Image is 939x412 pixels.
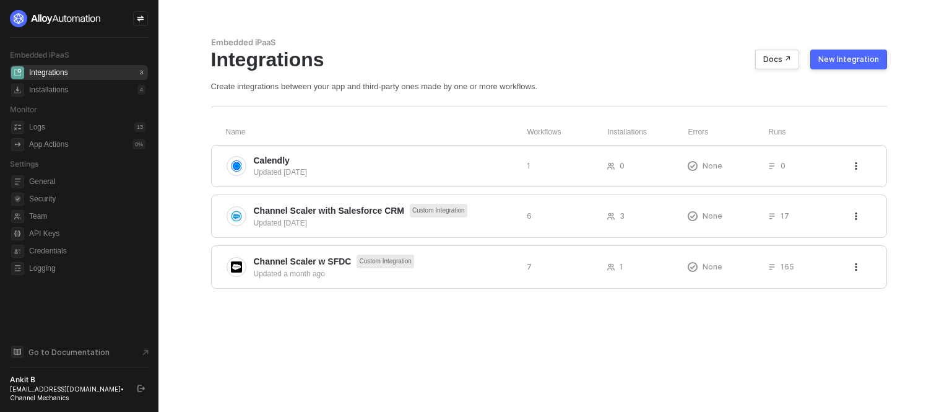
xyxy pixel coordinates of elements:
[607,263,615,271] span: icon-users
[763,55,791,64] div: Docs ↗
[29,85,68,95] div: Installations
[11,245,24,258] span: credentials
[254,167,517,178] div: Updated [DATE]
[527,127,608,138] div: Workflows
[134,122,145,132] div: 13
[29,122,45,133] div: Logs
[254,154,290,167] span: Calendly
[137,385,145,392] span: logout
[781,160,785,171] span: 0
[768,213,776,220] span: icon-list
[781,261,794,272] span: 165
[769,127,854,138] div: Runs
[29,139,68,150] div: App Actions
[11,121,24,134] span: icon-logs
[10,50,69,59] span: Embedded iPaaS
[10,10,148,27] a: logo
[29,226,145,241] span: API Keys
[10,10,102,27] img: logo
[254,268,517,279] div: Updated a month ago
[527,261,532,272] span: 7
[620,160,625,171] span: 0
[137,85,145,95] div: 4
[607,162,615,170] span: icon-users
[29,68,68,78] div: Integrations
[11,227,24,240] span: api-key
[231,160,242,172] img: integration-icon
[818,55,879,64] div: New Integration
[11,138,24,151] span: icon-app-actions
[11,346,24,358] span: documentation
[688,211,698,221] span: icon-exclamation
[10,159,38,169] span: Settings
[768,263,776,271] span: icon-list
[211,48,887,71] div: Integrations
[254,204,405,217] span: Channel Scaler with Salesforce CRM
[211,37,887,48] div: Embedded iPaaS
[703,261,722,272] span: None
[768,162,776,170] span: icon-list
[688,161,698,171] span: icon-exclamation
[139,346,152,359] span: document-arrow
[410,204,467,217] span: Custom Integration
[607,213,615,220] span: icon-users
[11,193,24,206] span: security
[132,139,145,149] div: 0 %
[688,262,698,272] span: icon-exclamation
[231,261,242,273] img: integration-icon
[226,127,527,138] div: Name
[10,375,126,385] div: Ankit B
[10,385,126,402] div: [EMAIL_ADDRESS][DOMAIN_NAME] • Channel Mechanics
[755,50,799,69] button: Docs ↗
[852,162,860,170] span: icon-threedots
[137,15,144,22] span: icon-swap
[620,261,623,272] span: 1
[357,255,414,268] span: Custom Integration
[11,262,24,275] span: logging
[527,211,532,221] span: 6
[852,263,860,271] span: icon-threedots
[11,210,24,223] span: team
[688,127,769,138] div: Errors
[29,209,145,224] span: Team
[11,84,24,97] span: installations
[29,261,145,276] span: Logging
[810,50,887,69] button: New Integration
[28,347,110,357] span: Go to Documentation
[620,211,625,221] span: 3
[11,175,24,188] span: general
[10,344,149,359] a: Knowledge Base
[10,105,37,114] span: Monitor
[852,213,860,220] span: icon-threedots
[211,81,887,92] div: Create integrations between your app and third-party ones made by one or more workflows.
[254,217,517,229] div: Updated [DATE]
[703,211,722,221] span: None
[703,160,722,171] span: None
[608,127,688,138] div: Installations
[11,66,24,79] span: integrations
[29,191,145,206] span: Security
[781,211,789,221] span: 17
[231,211,242,222] img: integration-icon
[527,160,530,171] span: 1
[29,174,145,189] span: General
[137,68,145,77] div: 3
[29,243,145,258] span: Credentials
[254,255,352,268] span: Channel Scaler w SFDC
